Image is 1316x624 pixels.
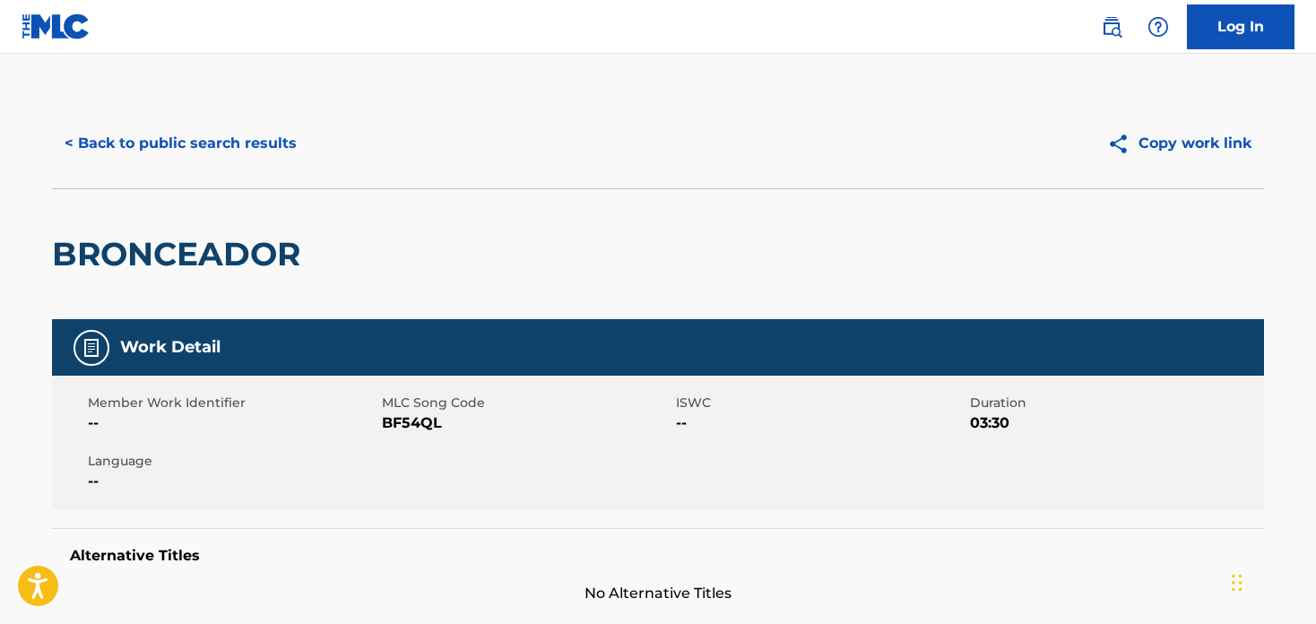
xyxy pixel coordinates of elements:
img: help [1147,16,1169,38]
h5: Work Detail [120,337,221,358]
h5: Alternative Titles [70,547,1246,565]
img: Work Detail [81,337,102,359]
span: Language [88,452,377,471]
img: search [1101,16,1122,38]
div: Help [1140,9,1176,45]
div: Drag [1232,556,1242,610]
img: Copy work link [1107,133,1139,155]
span: Duration [970,394,1260,412]
a: Log In [1187,4,1294,49]
span: BF54QL [382,412,671,434]
iframe: Chat Widget [1226,538,1316,624]
span: Member Work Identifier [88,394,377,412]
span: ISWC [676,394,965,412]
span: -- [676,412,965,434]
button: Copy work link [1095,121,1264,166]
span: No Alternative Titles [52,583,1264,604]
img: MLC Logo [22,13,91,39]
a: Public Search [1094,9,1130,45]
span: MLC Song Code [382,394,671,412]
button: < Back to public search results [52,121,309,166]
h2: BRONCEADOR [52,234,309,274]
span: 03:30 [970,412,1260,434]
span: -- [88,412,377,434]
span: -- [88,471,377,492]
